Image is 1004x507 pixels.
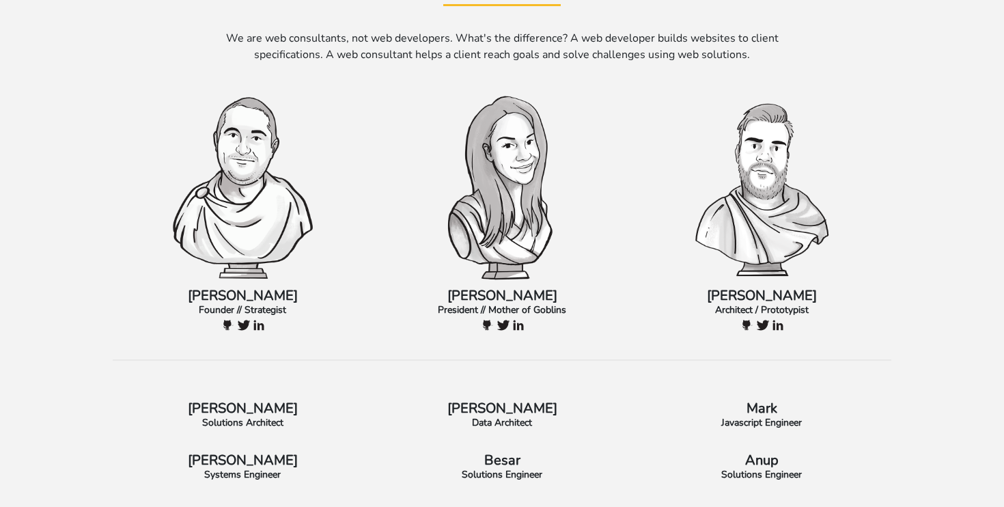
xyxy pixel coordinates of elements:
p: [PERSON_NAME] [382,402,622,415]
img: melissa.png [430,91,574,282]
img: twitter-black.svg [756,320,770,331]
p: [PERSON_NAME] [642,289,881,303]
p: Solutions Engineer [382,467,622,482]
img: linkedin-black.svg [772,320,783,331]
img: twitter-black.svg [237,320,251,331]
p: Founder // Strategist [123,303,362,317]
p: Solutions Engineer [642,467,881,482]
p: Solutions Architect [123,415,362,430]
p: [PERSON_NAME] [123,402,362,415]
img: linkedin-black.svg [513,320,524,331]
img: twitter-black.svg [497,320,510,331]
p: [PERSON_NAME] [382,289,622,303]
img: linkedin-black.svg [253,320,264,331]
img: jake.png [171,91,314,282]
img: github-black.svg [221,320,235,331]
p: Anup [642,454,881,467]
img: tristan.png [690,91,833,282]
p: [PERSON_NAME] [123,289,362,303]
p: Besar [382,454,622,467]
p: Data Architect [382,415,622,430]
img: github-black.svg [740,320,754,331]
p: Systems Engineer [123,467,362,482]
img: github-black.svg [480,320,494,331]
p: Mark [642,402,881,415]
p: Architect / Prototypist [642,303,881,317]
p: We are web consultants, not web developers. What's the difference? A web developer builds website... [210,30,794,63]
p: [PERSON_NAME] [123,454,362,467]
p: President // Mother of Goblins [382,303,622,317]
p: Javascript Engineer [642,415,881,430]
